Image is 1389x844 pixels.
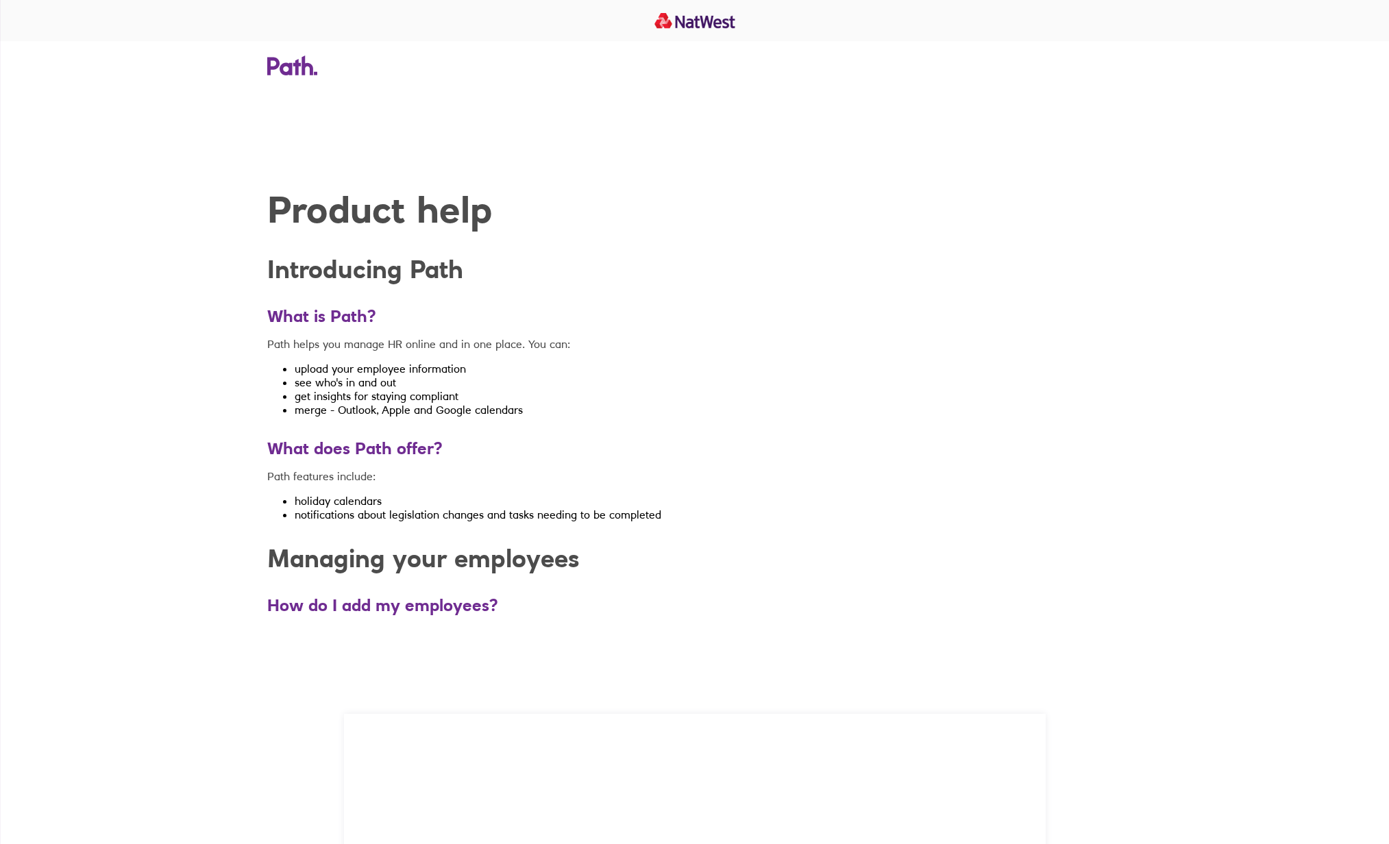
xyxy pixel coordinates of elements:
[295,375,1122,389] li: see who's in and out
[267,438,443,458] strong: What does Path offer?
[295,362,1122,375] li: upload your employee information
[295,389,1122,403] li: get insights for staying compliant
[295,508,1122,521] li: notifications about legislation changes and tasks needing to be completed
[267,469,1122,483] p: Path features include:
[267,254,463,284] strong: Introducing Path
[295,403,1122,417] li: merge - Outlook, Apple and Google calendars
[267,337,1122,351] p: Path helps you manage HR online and in one place. You can:
[267,543,580,573] strong: Managing your employees
[267,187,492,232] strong: Product help
[267,595,498,615] strong: How do I add my employees?
[295,494,1122,508] li: holiday calendars
[267,306,376,326] strong: What is Path?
